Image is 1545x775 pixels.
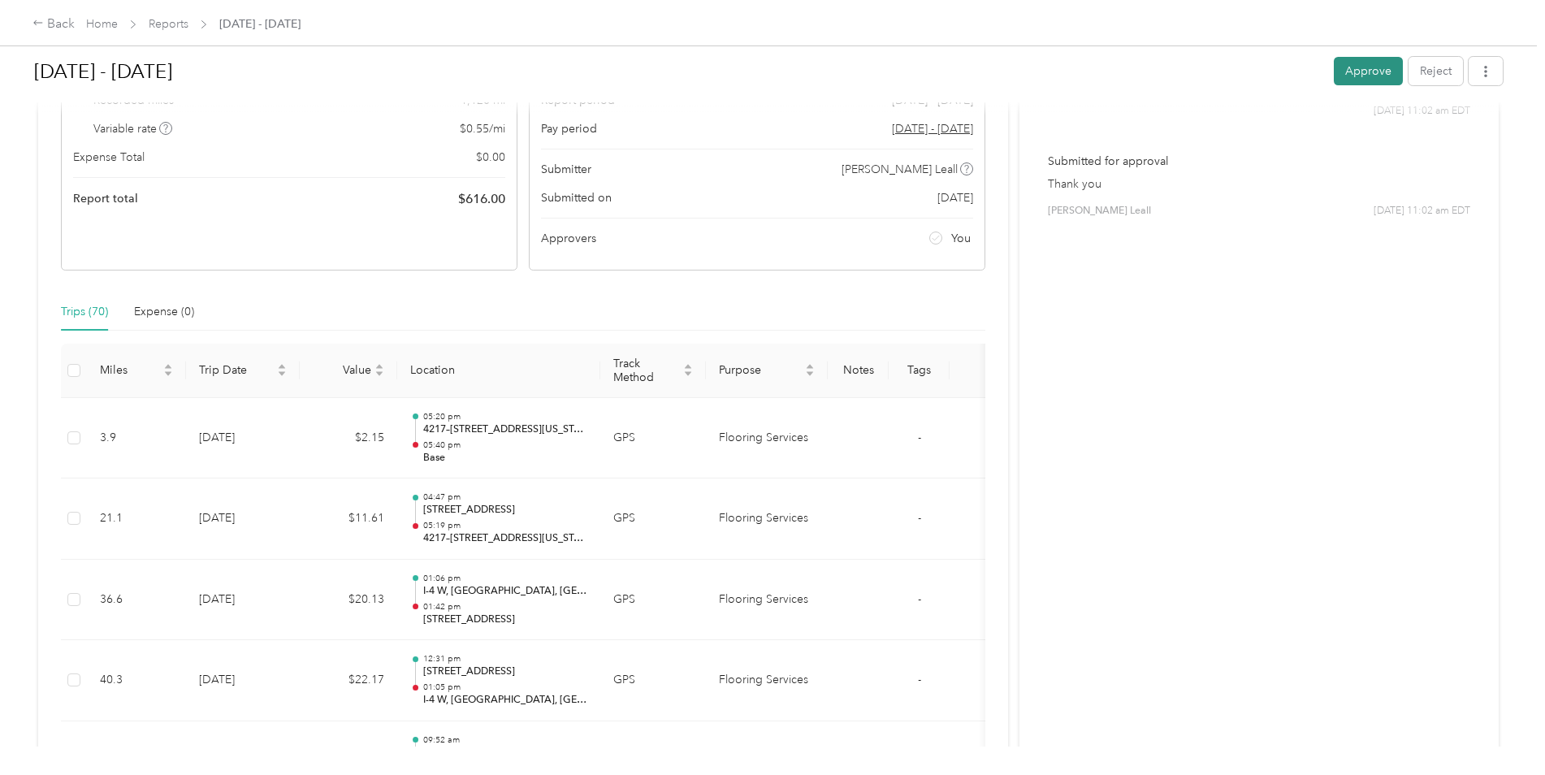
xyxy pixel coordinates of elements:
[87,560,186,641] td: 36.6
[706,560,828,641] td: Flooring Services
[186,398,300,479] td: [DATE]
[423,451,587,465] p: Base
[34,52,1322,91] h1: Sep 1 - 30, 2025
[423,520,587,531] p: 05:19 pm
[423,531,587,546] p: 4217–[STREET_ADDRESS][US_STATE]
[73,149,145,166] span: Expense Total
[397,344,600,398] th: Location
[163,369,173,379] span: caret-down
[374,369,384,379] span: caret-down
[892,120,973,137] span: Go to pay period
[300,398,397,479] td: $2.15
[918,673,921,686] span: -
[706,640,828,721] td: Flooring Services
[423,601,587,613] p: 01:42 pm
[61,303,108,321] div: Trips (70)
[600,560,706,641] td: GPS
[423,439,587,451] p: 05:40 pm
[423,573,587,584] p: 01:06 pm
[163,362,173,371] span: caret-up
[87,344,186,398] th: Miles
[87,478,186,560] td: 21.1
[186,560,300,641] td: [DATE]
[706,398,828,479] td: Flooring Services
[149,17,188,31] a: Reports
[918,511,921,525] span: -
[1048,175,1470,193] p: Thank you
[1048,204,1151,219] span: [PERSON_NAME] Leall
[937,189,973,206] span: [DATE]
[186,344,300,398] th: Trip Date
[706,344,828,398] th: Purpose
[719,363,802,377] span: Purpose
[600,344,706,398] th: Track Method
[683,369,693,379] span: caret-down
[1454,684,1545,775] iframe: Everlance-gr Chat Button Frame
[93,120,173,137] span: Variable rate
[918,431,921,444] span: -
[600,398,706,479] td: GPS
[423,653,587,665] p: 12:31 pm
[300,344,397,398] th: Value
[100,363,160,377] span: Miles
[842,161,958,178] span: [PERSON_NAME] Leall
[423,584,587,599] p: I-4 W, [GEOGRAPHIC_DATA], [GEOGRAPHIC_DATA]
[458,189,505,209] span: $ 616.00
[613,357,680,384] span: Track Method
[805,362,815,371] span: caret-up
[86,17,118,31] a: Home
[600,640,706,721] td: GPS
[951,230,971,247] span: You
[1334,57,1403,85] button: Approve
[277,369,287,379] span: caret-down
[889,344,950,398] th: Tags
[805,369,815,379] span: caret-down
[600,478,706,560] td: GPS
[476,149,505,166] span: $ 0.00
[423,693,587,708] p: I-4 W, [GEOGRAPHIC_DATA], [GEOGRAPHIC_DATA]
[277,362,287,371] span: caret-up
[460,120,505,137] span: $ 0.55 / mi
[87,398,186,479] td: 3.9
[423,503,587,517] p: [STREET_ADDRESS]
[541,120,597,137] span: Pay period
[541,230,596,247] span: Approvers
[32,15,75,34] div: Back
[541,189,612,206] span: Submitted on
[374,362,384,371] span: caret-up
[134,303,194,321] div: Expense (0)
[423,491,587,503] p: 04:47 pm
[423,422,587,437] p: 4217–[STREET_ADDRESS][US_STATE]
[423,613,587,627] p: [STREET_ADDRESS]
[300,560,397,641] td: $20.13
[186,478,300,560] td: [DATE]
[313,363,371,377] span: Value
[300,640,397,721] td: $22.17
[828,344,889,398] th: Notes
[199,363,274,377] span: Trip Date
[73,190,138,207] span: Report total
[423,734,587,746] p: 09:52 am
[87,640,186,721] td: 40.3
[1048,153,1470,170] p: Submitted for approval
[186,640,300,721] td: [DATE]
[300,478,397,560] td: $11.61
[1409,57,1463,85] button: Reject
[423,746,587,760] p: [STREET_ADDRESS]
[541,161,591,178] span: Submitter
[423,411,587,422] p: 05:20 pm
[423,665,587,679] p: [STREET_ADDRESS]
[1374,204,1470,219] span: [DATE] 11:02 am EDT
[918,592,921,606] span: -
[219,15,301,32] span: [DATE] - [DATE]
[683,362,693,371] span: caret-up
[423,682,587,693] p: 01:05 pm
[706,478,828,560] td: Flooring Services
